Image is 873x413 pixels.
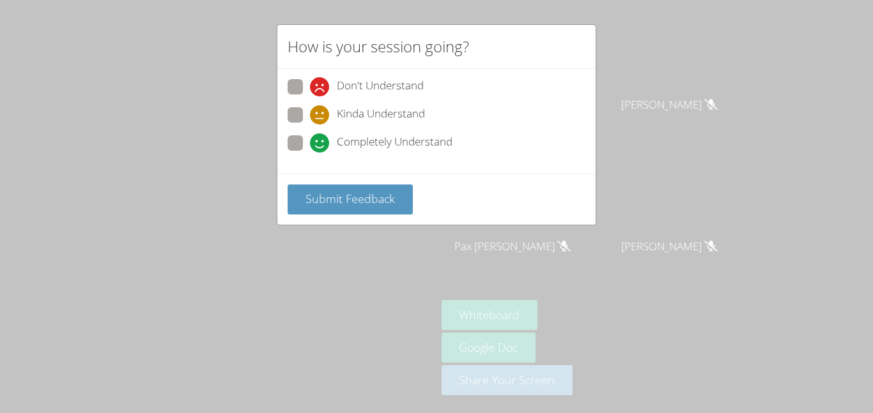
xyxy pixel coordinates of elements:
[305,191,395,206] span: Submit Feedback
[337,77,424,96] span: Don't Understand
[288,184,413,214] button: Submit Feedback
[337,133,452,153] span: Completely Understand
[288,35,469,58] h2: How is your session going?
[337,105,425,124] span: Kinda Understand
